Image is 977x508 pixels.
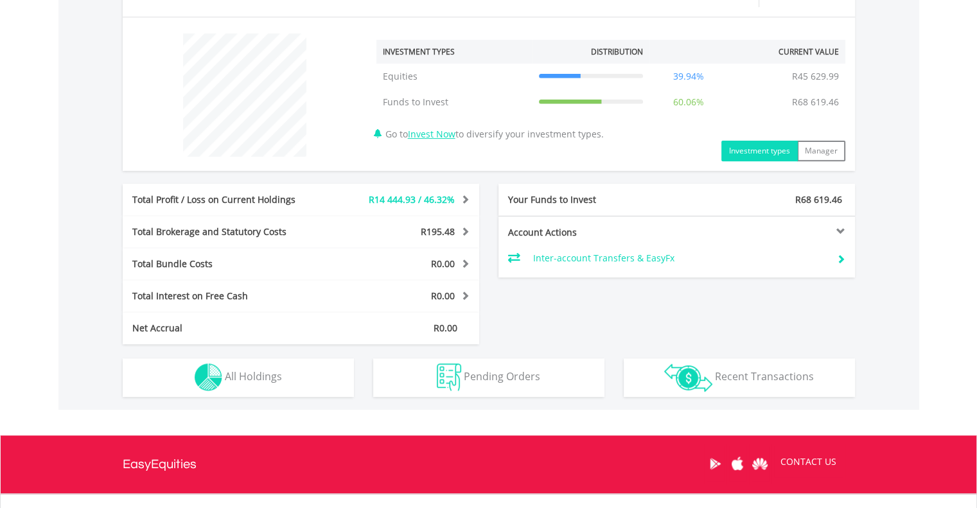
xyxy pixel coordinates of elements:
a: EasyEquities [123,435,197,493]
button: Recent Transactions [624,358,855,397]
div: Distribution [591,46,643,57]
span: R0.00 [431,258,455,270]
div: Go to to diversify your investment types. [367,27,855,161]
a: Invest Now [408,128,455,140]
div: Account Actions [498,226,677,239]
td: Equities [376,64,533,89]
th: Investment Types [376,40,533,64]
th: Current Value [728,40,845,64]
span: R14 444.93 / 46.32% [369,193,455,206]
td: 39.94% [649,64,728,89]
span: Pending Orders [464,369,540,383]
span: R68 619.46 [795,193,842,206]
div: Total Profit / Loss on Current Holdings [123,193,331,206]
td: 60.06% [649,89,728,115]
img: pending_instructions-wht.png [437,363,461,391]
a: Apple [726,444,749,484]
img: holdings-wht.png [195,363,222,391]
button: Investment types [721,141,798,161]
td: Inter-account Transfers & EasyFx [533,249,827,268]
span: Recent Transactions [715,369,814,383]
div: Total Bundle Costs [123,258,331,270]
td: R45 629.99 [786,64,845,89]
span: R195.48 [421,225,455,238]
button: All Holdings [123,358,354,397]
button: Manager [797,141,845,161]
span: All Holdings [225,369,282,383]
a: CONTACT US [771,444,845,480]
img: transactions-zar-wht.png [664,363,712,392]
div: Total Interest on Free Cash [123,290,331,302]
div: Total Brokerage and Statutory Costs [123,225,331,238]
span: R0.00 [434,322,457,334]
a: Huawei [749,444,771,484]
div: Net Accrual [123,322,331,335]
div: Your Funds to Invest [498,193,677,206]
td: R68 619.46 [786,89,845,115]
span: R0.00 [431,290,455,302]
td: Funds to Invest [376,89,533,115]
button: Pending Orders [373,358,604,397]
a: Google Play [704,444,726,484]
